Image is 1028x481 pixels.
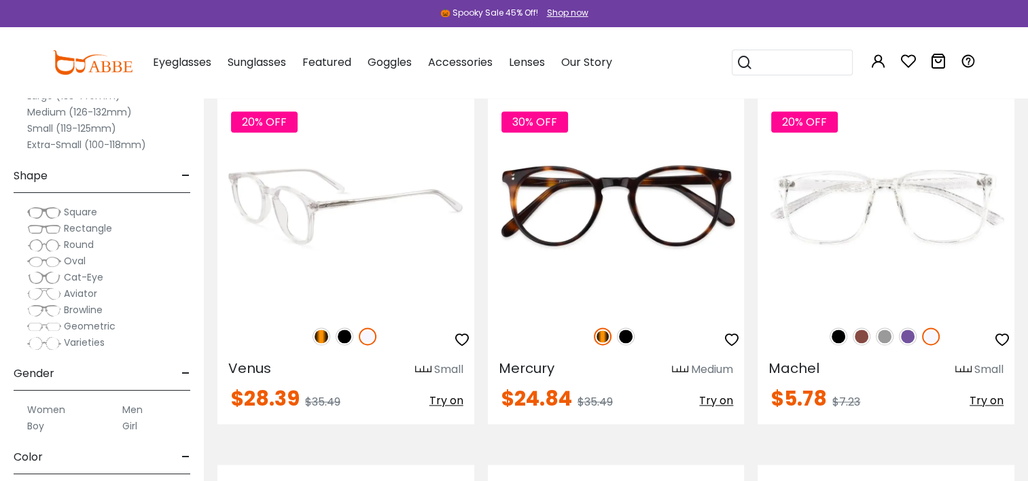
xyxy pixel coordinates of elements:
img: Varieties.png [27,336,61,351]
label: Medium (126-132mm) [27,104,132,120]
img: Black [617,327,635,345]
span: $7.23 [832,394,860,410]
span: Round [64,238,94,251]
span: 20% OFF [771,111,838,132]
span: 20% OFF [231,111,298,132]
span: Shape [14,160,48,192]
img: Translucent Machel - TR ,Universal Bridge Fit [758,99,1014,313]
span: Browline [64,303,103,317]
span: Varieties [64,336,105,349]
span: Gender [14,357,54,390]
div: 🎃 Spooky Sale 45% Off! [440,7,538,19]
a: Shop now [540,7,588,18]
img: size ruler [955,365,972,375]
span: Machel [768,359,819,378]
img: Translucent Venus - Acetate ,Universal Bridge Fit [217,99,474,313]
span: Try on [970,393,1004,408]
img: Round.png [27,238,61,252]
img: Tortoise Mercury - Acetate ,Universal Bridge Fit [488,99,745,313]
img: Black [336,327,353,345]
img: Brown [853,327,870,345]
span: Oval [64,254,86,268]
img: size ruler [415,365,431,375]
span: Color [14,441,43,474]
span: Lenses [509,54,545,70]
label: Boy [27,418,44,434]
button: Try on [699,389,733,413]
label: Men [122,402,143,418]
span: $35.49 [305,394,340,410]
span: - [181,160,190,192]
button: Try on [429,389,463,413]
span: Cat-Eye [64,270,103,284]
img: Rectangle.png [27,222,61,236]
span: Our Story [561,54,612,70]
img: Black [830,327,847,345]
div: Small [974,361,1004,378]
span: Aviator [64,287,97,300]
img: Browline.png [27,304,61,317]
span: Rectangle [64,221,112,235]
span: $28.39 [231,384,300,413]
img: Gray [876,327,893,345]
span: $24.84 [501,384,572,413]
img: Aviator.png [27,287,61,301]
label: Girl [122,418,137,434]
div: Small [434,361,463,378]
span: 30% OFF [501,111,568,132]
span: Mercury [499,359,554,378]
img: Translucent [359,327,376,345]
img: Cat-Eye.png [27,271,61,285]
span: Square [64,205,97,219]
span: Accessories [428,54,493,70]
span: $5.78 [771,384,827,413]
div: Shop now [547,7,588,19]
span: Goggles [368,54,412,70]
label: Small (119-125mm) [27,120,116,137]
button: Try on [970,389,1004,413]
span: - [181,357,190,390]
span: Featured [302,54,351,70]
img: Square.png [27,206,61,219]
span: Venus [228,359,271,378]
img: Tortoise [594,327,612,345]
span: Try on [699,393,733,408]
img: Oval.png [27,255,61,268]
span: - [181,441,190,474]
label: Women [27,402,65,418]
img: Tortoise [313,327,330,345]
img: size ruler [672,365,688,375]
span: Sunglasses [228,54,286,70]
label: Extra-Small (100-118mm) [27,137,146,153]
img: abbeglasses.com [52,50,132,75]
img: Translucent [922,327,940,345]
span: Try on [429,393,463,408]
span: Geometric [64,319,116,333]
span: Eyeglasses [153,54,211,70]
img: Purple [899,327,917,345]
div: Medium [691,361,733,378]
span: $35.49 [578,394,613,410]
img: Geometric.png [27,320,61,334]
